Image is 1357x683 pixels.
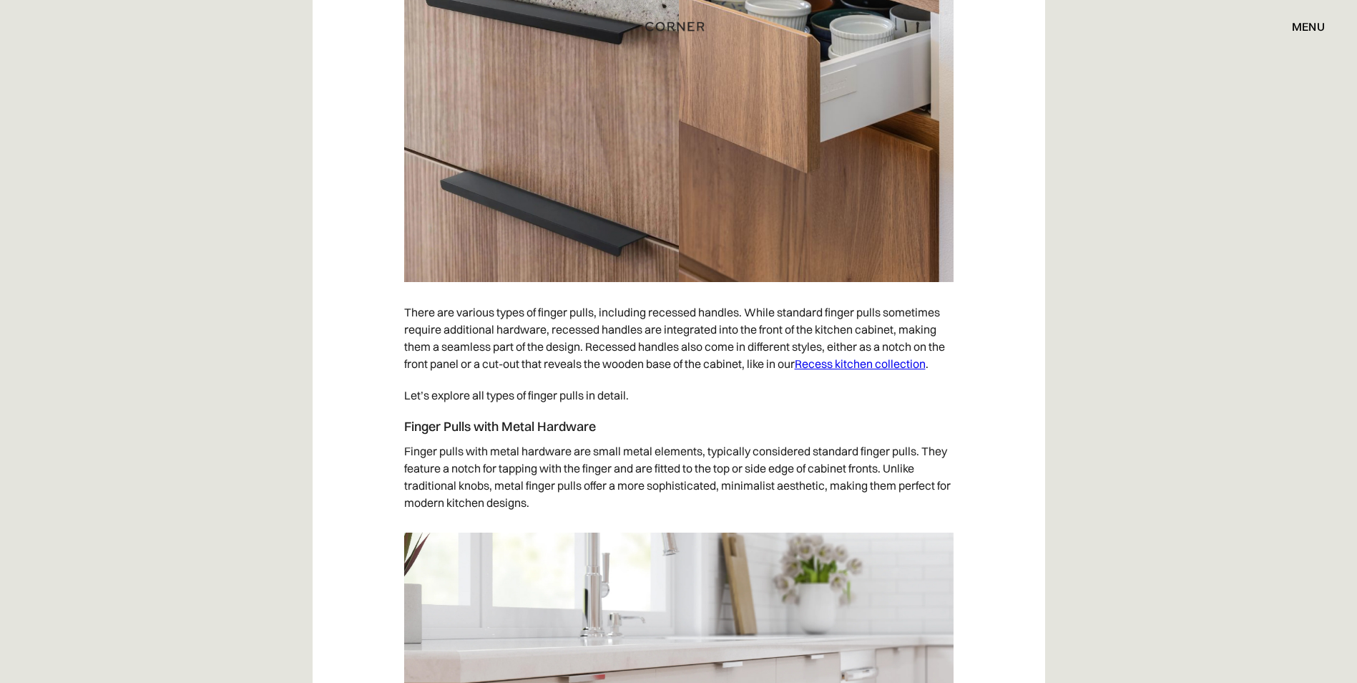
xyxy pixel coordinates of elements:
p: Let’s explore all types of finger pulls in detail. [404,379,954,411]
div: menu [1292,21,1325,32]
div: menu [1278,14,1325,39]
p: There are various types of finger pulls, including recessed handles. While standard finger pulls ... [404,296,954,379]
a: home [627,17,730,36]
p: Finger pulls with metal hardware are small metal elements, typically considered standard finger p... [404,435,954,518]
a: Recess kitchen collection [795,357,926,371]
h4: Finger Pulls with Metal Hardware [404,418,954,435]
